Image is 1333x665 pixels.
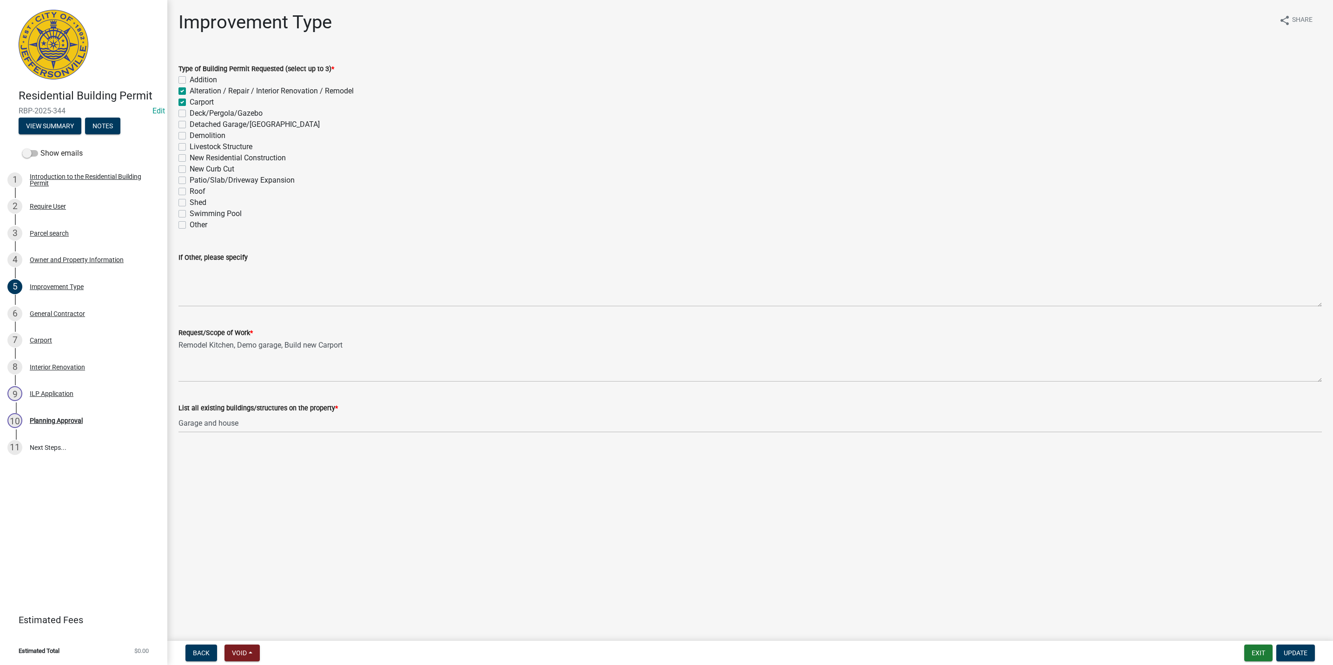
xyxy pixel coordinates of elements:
div: Require User [30,203,66,210]
label: List all existing buildings/structures on the property [178,405,338,412]
wm-modal-confirm: Summary [19,123,81,130]
label: Show emails [22,148,83,159]
a: Estimated Fees [7,611,152,629]
label: Shed [190,197,206,208]
span: Void [232,649,247,657]
div: 3 [7,226,22,241]
div: 2 [7,199,22,214]
button: View Summary [19,118,81,134]
div: ILP Application [30,390,73,397]
label: Detached Garage/[GEOGRAPHIC_DATA] [190,119,320,130]
div: 9 [7,386,22,401]
label: Deck/Pergola/Gazebo [190,108,263,119]
div: 6 [7,306,22,321]
label: Roof [190,186,205,197]
label: Request/Scope of Work [178,330,253,336]
label: Swimming Pool [190,208,242,219]
span: Share [1292,15,1313,26]
label: Carport [190,97,214,108]
label: Other [190,219,207,230]
label: If Other, please specify [178,255,248,261]
wm-modal-confirm: Edit Application Number [152,106,165,115]
div: Interior Renovation [30,364,85,370]
span: $0.00 [134,648,149,654]
button: Exit [1244,645,1273,661]
div: 1 [7,172,22,187]
label: Addition [190,74,217,86]
div: Introduction to the Residential Building Permit [30,173,152,186]
button: Back [185,645,217,661]
span: Back [193,649,210,657]
span: Update [1284,649,1307,657]
div: 7 [7,333,22,348]
label: Patio/Slab/Driveway Expansion [190,175,295,186]
a: Edit [152,106,165,115]
div: 5 [7,279,22,294]
label: Livestock Structure [190,141,252,152]
label: New Curb Cut [190,164,234,175]
span: Estimated Total [19,648,59,654]
div: Improvement Type [30,283,84,290]
div: Carport [30,337,52,343]
h4: Residential Building Permit [19,89,160,103]
div: 11 [7,440,22,455]
img: City of Jeffersonville, Indiana [19,10,88,79]
button: Notes [85,118,120,134]
div: General Contractor [30,310,85,317]
div: Owner and Property Information [30,257,124,263]
button: Update [1276,645,1315,661]
i: share [1279,15,1290,26]
div: 8 [7,360,22,375]
button: Void [224,645,260,661]
div: 10 [7,413,22,428]
label: New Residential Construction [190,152,286,164]
div: Parcel search [30,230,69,237]
div: 4 [7,252,22,267]
wm-modal-confirm: Notes [85,123,120,130]
label: Alteration / Repair / Interior Renovation / Remodel [190,86,354,97]
label: Demolition [190,130,225,141]
label: Type of Building Permit Requested (select up to 3) [178,66,334,72]
div: Planning Approval [30,417,83,424]
span: RBP-2025-344 [19,106,149,115]
button: shareShare [1272,11,1320,29]
h1: Improvement Type [178,11,332,33]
